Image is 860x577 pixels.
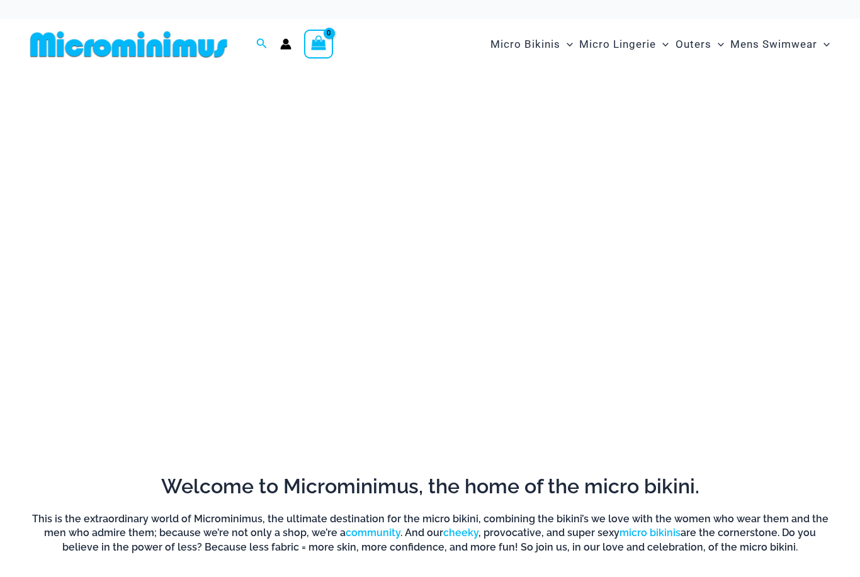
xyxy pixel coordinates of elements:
a: Search icon link [256,36,268,52]
a: micro bikinis [620,527,681,539]
a: Micro BikinisMenu ToggleMenu Toggle [487,25,576,64]
a: community [346,527,400,539]
h6: This is the extraordinary world of Microminimus, the ultimate destination for the micro bikini, c... [25,512,835,554]
h2: Welcome to Microminimus, the home of the micro bikini. [25,473,835,500]
a: Mens SwimwearMenu ToggleMenu Toggle [727,25,833,64]
img: MM SHOP LOGO FLAT [25,30,232,59]
span: Mens Swimwear [730,28,817,60]
span: Menu Toggle [560,28,573,60]
span: Menu Toggle [711,28,724,60]
nav: Site Navigation [485,23,835,65]
a: cheeky [443,527,478,539]
span: Menu Toggle [817,28,830,60]
a: Account icon link [280,38,291,50]
a: OutersMenu ToggleMenu Toggle [672,25,727,64]
a: Micro LingerieMenu ToggleMenu Toggle [576,25,672,64]
span: Menu Toggle [656,28,669,60]
a: View Shopping Cart, empty [304,30,333,59]
span: Outers [676,28,711,60]
span: Micro Lingerie [579,28,656,60]
span: Micro Bikinis [490,28,560,60]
